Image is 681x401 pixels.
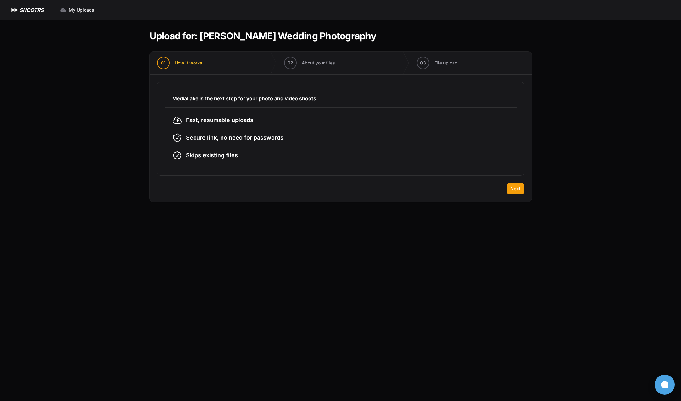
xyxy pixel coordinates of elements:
[186,116,253,125] span: Fast, resumable uploads
[19,6,44,14] h1: SHOOTRS
[409,52,465,74] button: 03 File upload
[288,60,293,66] span: 02
[10,6,19,14] img: SHOOTRS
[507,183,524,194] button: Next
[186,133,283,142] span: Secure link, no need for passwords
[161,60,166,66] span: 01
[150,30,376,42] h1: Upload for: [PERSON_NAME] Wedding Photography
[69,7,94,13] span: My Uploads
[10,6,44,14] a: SHOOTRS SHOOTRS
[420,60,426,66] span: 03
[434,60,458,66] span: File upload
[175,60,202,66] span: How it works
[277,52,343,74] button: 02 About your files
[186,151,238,160] span: Skips existing files
[172,95,509,102] h3: MediaLake is the next stop for your photo and video shoots.
[510,186,520,192] span: Next
[302,60,335,66] span: About your files
[150,52,210,74] button: 01 How it works
[655,375,675,395] button: Open chat window
[56,4,98,16] a: My Uploads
